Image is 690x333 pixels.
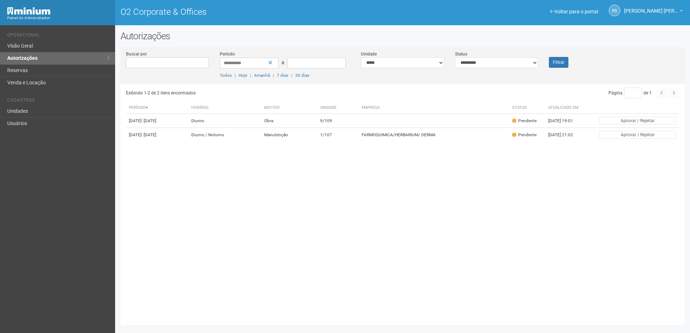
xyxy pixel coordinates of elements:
[239,73,247,78] a: Hoje
[220,51,235,57] label: Período
[512,132,537,138] div: Pendente
[254,73,270,78] a: Amanhã
[220,73,232,78] a: Todos
[509,102,545,114] th: Status
[599,131,676,139] button: Aprovar / Rejeitar
[608,90,652,96] span: Página de 1
[7,7,51,15] img: Minium
[281,59,284,65] span: a
[121,31,685,41] h2: Autorizações
[317,102,359,114] th: Unidade
[141,132,156,137] span: - [DATE]
[359,128,509,142] td: FARMOQUIMICA/HERBARIUM/ DERMA
[545,128,585,142] td: [DATE] 21:02
[624,9,683,15] a: [PERSON_NAME] [PERSON_NAME]
[126,114,189,128] td: [DATE]
[455,51,467,57] label: Status
[261,114,317,128] td: Obra
[7,98,110,105] li: Cadastros
[295,73,309,78] a: 30 dias
[126,88,400,98] div: Exibindo 1-2 de 2 itens encontrados
[277,73,288,78] a: 7 dias
[7,32,110,40] li: Operacional
[126,51,147,57] label: Buscar por
[512,118,537,124] div: Pendente
[545,102,585,114] th: Atualizado em
[188,114,261,128] td: Diurno
[359,102,509,114] th: Empresa
[121,7,397,17] h1: O2 Corporate & Offices
[250,73,251,78] span: |
[188,102,261,114] th: Horário
[7,15,110,21] div: Painel do Administrador
[545,114,585,128] td: [DATE] 19:01
[317,114,359,128] td: 9/109
[609,5,620,16] a: RS
[361,51,377,57] label: Unidade
[550,9,598,14] a: Voltar para o portal
[261,102,317,114] th: Motivo
[549,57,568,68] button: Filtrar
[599,117,676,125] button: Aprovar / Rejeitar
[624,1,678,14] span: Rayssa Soares Ribeiro
[126,128,189,142] td: [DATE]
[273,73,274,78] span: |
[141,118,156,123] span: - [DATE]
[317,128,359,142] td: 1/107
[188,128,261,142] td: Diurno / Noturno
[291,73,292,78] span: |
[126,102,189,114] th: Período
[261,128,317,142] td: Manutenção
[235,73,236,78] span: |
